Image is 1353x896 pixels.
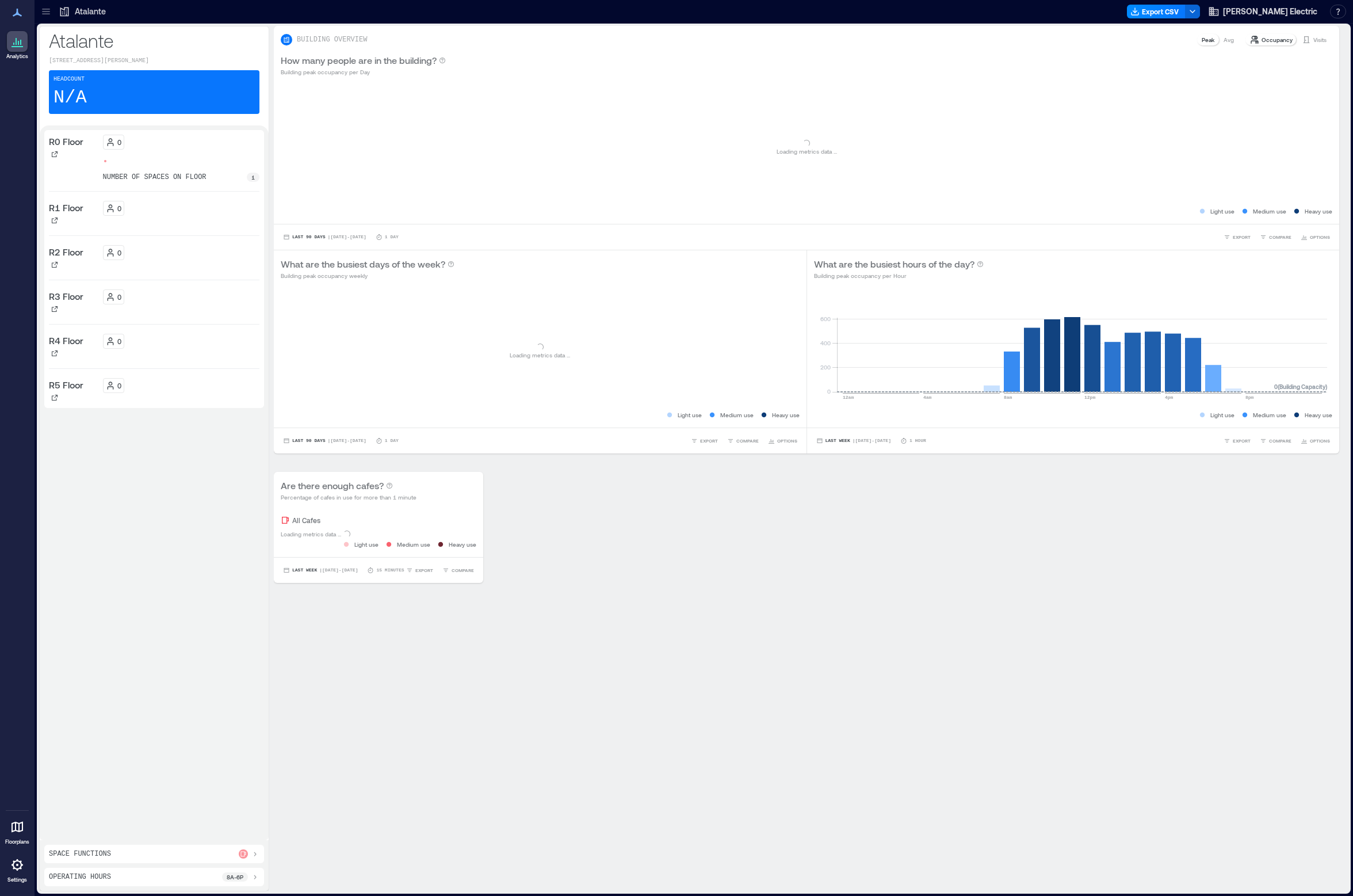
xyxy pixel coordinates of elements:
button: COMPARE [1258,231,1294,243]
p: R2 Floor [49,245,83,259]
p: number of spaces on floor [103,173,207,182]
p: 0 [117,138,121,147]
p: Light use [1210,207,1234,216]
p: What are the busiest days of the week? [281,257,445,271]
p: BUILDING OVERVIEW [297,35,367,44]
p: Avg [1224,35,1234,44]
p: Light use [678,410,702,420]
p: Heavy use [772,410,800,420]
p: 0 [117,204,121,213]
button: COMPARE [440,565,476,576]
p: Settings [7,876,27,883]
p: Light use [1210,410,1234,420]
p: Loading metrics data ... [510,350,570,360]
button: Last 90 Days |[DATE]-[DATE] [281,231,369,243]
button: Last Week |[DATE]-[DATE] [281,565,360,576]
p: R5 Floor [49,378,83,392]
p: 15 minutes [376,567,404,574]
p: Floorplans [5,838,29,845]
p: Building peak occupancy weekly [281,271,454,280]
p: 1 Day [385,234,399,241]
p: Light use [354,540,379,549]
p: Building peak occupancy per Day [281,67,446,77]
p: Peak [1202,35,1214,44]
text: 4pm [1165,395,1174,400]
button: Export CSV [1127,5,1186,18]
button: EXPORT [1221,231,1253,243]
button: OPTIONS [766,435,800,447]
button: EXPORT [1221,435,1253,447]
p: 0 [117,248,121,257]
p: All Cafes [292,516,320,525]
p: Are there enough cafes? [281,479,384,493]
span: OPTIONS [777,437,797,444]
a: Settings [3,851,31,887]
button: Last 90 Days |[DATE]-[DATE] [281,435,369,447]
tspan: 200 [820,364,830,371]
p: Heavy use [1305,207,1332,216]
p: Medium use [720,410,754,420]
p: Space Functions [49,849,111,859]
span: EXPORT [415,567,433,574]
span: EXPORT [700,437,718,444]
p: R4 Floor [49,334,83,348]
button: Last Week |[DATE]-[DATE] [814,435,893,447]
p: Loading metrics data ... [281,529,341,539]
button: COMPARE [725,435,761,447]
span: [PERSON_NAME] Electric [1223,6,1317,17]
button: OPTIONS [1298,435,1332,447]
text: 4am [923,395,932,400]
p: Medium use [1253,410,1286,420]
span: OPTIONS [1310,234,1330,241]
p: Headcount [53,75,85,84]
tspan: 400 [820,340,830,346]
text: 12pm [1084,395,1095,400]
p: N/A [53,86,87,109]
button: OPTIONS [1298,231,1332,243]
p: Atalante [49,29,259,52]
p: 0 [117,381,121,390]
tspan: 600 [820,315,830,322]
button: [PERSON_NAME] Electric [1205,2,1321,21]
p: Heavy use [1305,410,1332,420]
p: [STREET_ADDRESS][PERSON_NAME] [49,56,259,66]
p: What are the busiest hours of the day? [814,257,974,271]
button: EXPORT [404,565,435,576]
span: COMPARE [736,437,759,444]
p: Medium use [397,540,430,549]
text: 8am [1004,395,1012,400]
text: 8pm [1245,395,1254,400]
p: Occupancy [1262,35,1293,44]
span: EXPORT [1233,234,1251,241]
p: Percentage of cafes in use for more than 1 minute [281,493,416,502]
p: Building peak occupancy per Hour [814,271,984,280]
p: Medium use [1253,207,1286,216]
a: Analytics [3,28,32,63]
span: EXPORT [1233,437,1251,444]
p: R3 Floor [49,289,83,303]
p: 0 [117,337,121,346]
tspan: 0 [827,388,830,395]
p: 1 Hour [909,437,926,444]
p: R0 Floor [49,135,83,148]
p: Operating Hours [49,872,111,882]
p: Heavy use [449,540,476,549]
button: COMPARE [1258,435,1294,447]
p: 1 [251,173,255,182]
p: Atalante [75,6,106,17]
text: 12am [843,395,854,400]
p: R1 Floor [49,201,83,215]
span: OPTIONS [1310,437,1330,444]
a: Floorplans [2,813,33,849]
p: How many people are in the building? [281,54,437,67]
button: EXPORT [689,435,720,447]
p: Visits [1313,35,1327,44]
p: 1 Day [385,437,399,444]
p: Analytics [6,53,28,60]
p: 0 [117,292,121,302]
span: COMPARE [1269,234,1291,241]
p: Loading metrics data ... [777,147,837,156]
span: COMPARE [452,567,474,574]
p: 8a - 6p [227,872,243,882]
span: COMPARE [1269,437,1291,444]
